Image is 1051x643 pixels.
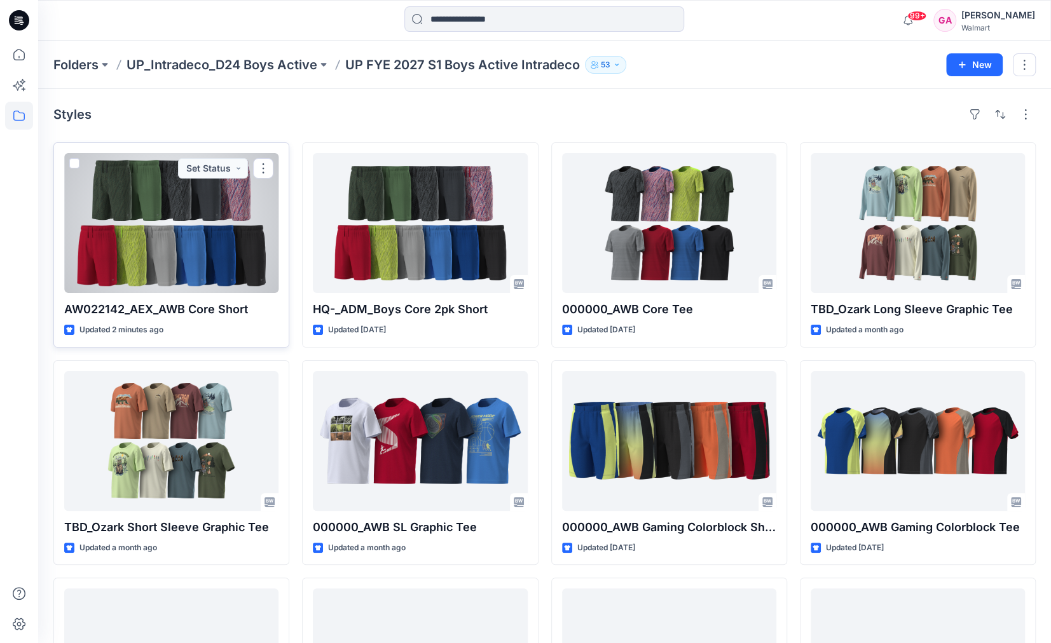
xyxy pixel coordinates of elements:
[79,541,157,555] p: Updated a month ago
[64,371,278,511] a: TBD_Ozark Short Sleeve Graphic Tee
[811,301,1025,318] p: TBD_Ozark Long Sleeve Graphic Tee
[577,541,635,555] p: Updated [DATE]
[562,518,776,536] p: 000000_AWB Gaming Colorblock Short
[961,23,1035,32] div: Walmart
[961,8,1035,23] div: [PERSON_NAME]
[811,153,1025,293] a: TBD_Ozark Long Sleeve Graphic Tee
[345,56,580,74] p: UP FYE 2027 S1 Boys Active Intradeco
[933,9,956,32] div: GA
[313,371,527,511] a: 000000_AWB SL Graphic Tee
[562,371,776,511] a: 000000_AWB Gaming Colorblock Short
[313,518,527,536] p: 000000_AWB SL Graphic Tee
[53,107,92,122] h4: Styles
[907,11,926,21] span: 99+
[64,301,278,318] p: AW022142_AEX_AWB Core Short
[577,323,635,337] p: Updated [DATE]
[562,301,776,318] p: 000000_AWB Core Tee
[313,153,527,293] a: HQ-_ADM_Boys Core 2pk Short
[946,53,1003,76] button: New
[562,153,776,293] a: 000000_AWB Core Tee
[328,323,386,337] p: Updated [DATE]
[127,56,317,74] a: UP_Intradeco_D24 Boys Active
[53,56,99,74] a: Folders
[811,518,1025,536] p: 000000_AWB Gaming Colorblock Tee
[585,56,626,74] button: 53
[313,301,527,318] p: HQ-_ADM_Boys Core 2pk Short
[79,323,163,337] p: Updated 2 minutes ago
[64,153,278,293] a: AW022142_AEX_AWB Core Short
[601,58,610,72] p: 53
[64,518,278,536] p: TBD_Ozark Short Sleeve Graphic Tee
[328,541,406,555] p: Updated a month ago
[826,541,884,555] p: Updated [DATE]
[826,323,903,337] p: Updated a month ago
[811,371,1025,511] a: 000000_AWB Gaming Colorblock Tee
